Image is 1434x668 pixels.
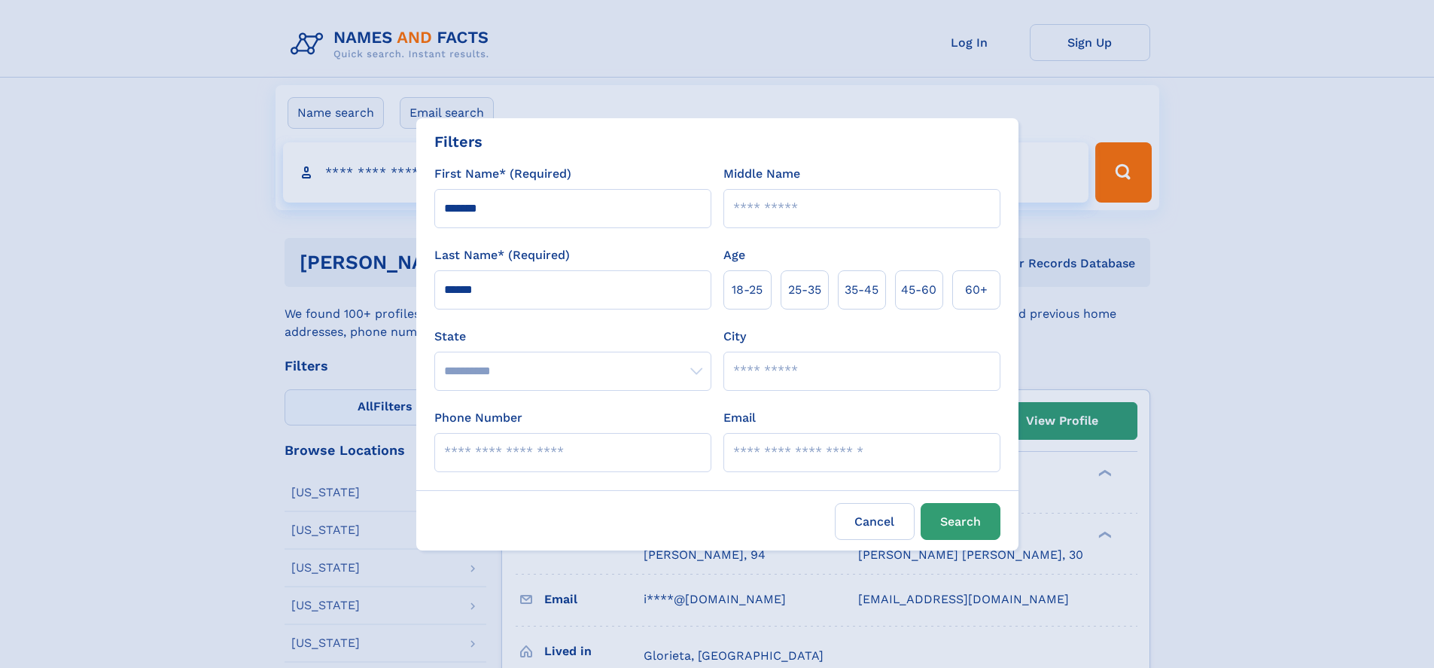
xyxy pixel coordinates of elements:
label: State [434,328,711,346]
label: Middle Name [723,165,800,183]
div: Filters [434,130,483,153]
label: First Name* (Required) [434,165,571,183]
button: Search [921,503,1000,540]
label: Email [723,409,756,427]
label: Phone Number [434,409,522,427]
span: 25‑35 [788,281,821,299]
span: 45‑60 [901,281,936,299]
label: Last Name* (Required) [434,246,570,264]
label: Cancel [835,503,915,540]
span: 60+ [965,281,988,299]
label: City [723,328,746,346]
span: 35‑45 [845,281,878,299]
label: Age [723,246,745,264]
span: 18‑25 [732,281,763,299]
